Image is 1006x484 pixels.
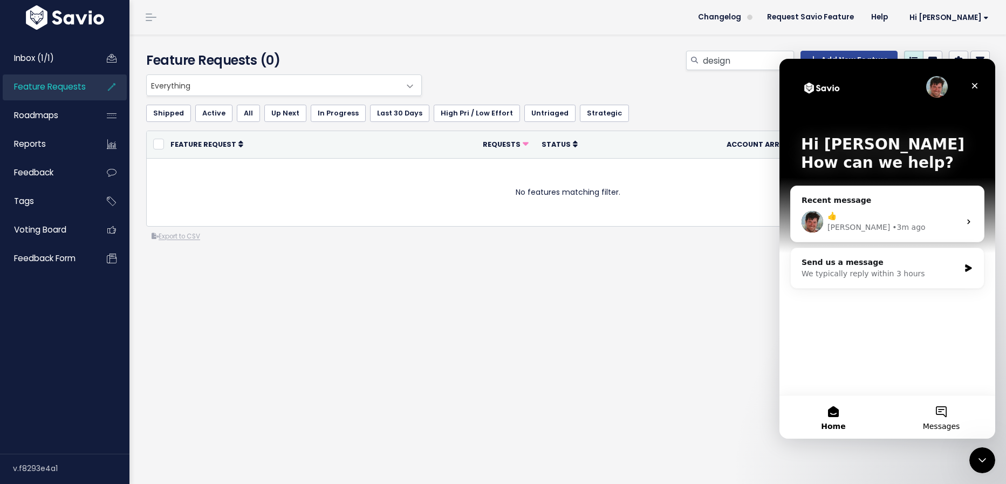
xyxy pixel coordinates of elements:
[3,132,90,156] a: Reports
[14,224,66,235] span: Voting Board
[146,74,422,96] span: Everything
[14,110,58,121] span: Roadmaps
[3,217,90,242] a: Voting Board
[580,105,629,122] a: Strategic
[264,105,306,122] a: Up Next
[146,105,191,122] a: Shipped
[14,138,46,149] span: Reports
[909,13,989,22] span: Hi [PERSON_NAME]
[147,158,989,226] td: No features matching filter.
[779,59,995,439] iframe: Intercom live chat
[969,447,995,473] iframe: Intercom live chat
[14,52,54,64] span: Inbox (1/1)
[542,139,578,149] a: Status
[3,160,90,185] a: Feedback
[727,140,805,149] span: Account ARR Total
[3,189,90,214] a: Tags
[3,46,90,71] a: Inbox (1/1)
[195,105,232,122] a: Active
[3,246,90,271] a: Feedback form
[370,105,429,122] a: Last 30 Days
[13,454,129,482] div: v.f8293e4a1
[3,74,90,99] a: Feature Requests
[896,9,997,26] a: Hi [PERSON_NAME]
[170,140,236,149] span: Feature Request
[237,105,260,122] a: All
[147,75,400,96] span: Everything
[14,253,76,264] span: Feedback form
[23,5,107,30] img: logo-white.9d6f32f41409.svg
[14,81,86,92] span: Feature Requests
[800,51,898,70] a: Add New Feature
[152,232,200,241] a: Export to CSV
[483,140,521,149] span: Requests
[863,9,896,25] a: Help
[524,105,576,122] a: Untriaged
[434,105,520,122] a: High Pri / Low Effort
[14,195,34,207] span: Tags
[758,9,863,25] a: Request Savio Feature
[698,13,741,21] span: Changelog
[146,105,990,122] ul: Filter feature requests
[3,103,90,128] a: Roadmaps
[170,139,243,149] a: Feature Request
[702,51,794,70] input: Search features...
[311,105,366,122] a: In Progress
[727,139,812,149] a: Account ARR Total
[146,51,417,70] h4: Feature Requests (0)
[483,139,529,149] a: Requests
[14,167,53,178] span: Feedback
[542,140,571,149] span: Status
